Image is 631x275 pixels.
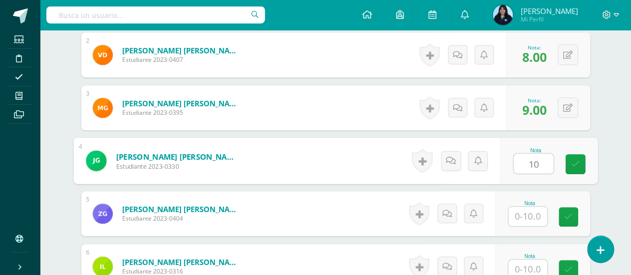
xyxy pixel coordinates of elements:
[93,45,113,65] img: 66ed487759f78bfd328e47dd93ce4695.png
[122,45,242,55] a: [PERSON_NAME] [PERSON_NAME]
[122,98,242,108] a: [PERSON_NAME] [PERSON_NAME]
[513,147,558,153] div: Nota
[522,44,547,51] div: Nota:
[122,204,242,214] a: [PERSON_NAME] [PERSON_NAME]
[86,150,106,171] img: 29fda47201697967619d83cbe336ce97.png
[122,108,242,117] span: Estudiante 2023-0395
[93,98,113,118] img: de64f0f378cc751a44270c223b48debd.png
[522,97,547,104] div: Nota:
[93,204,113,224] img: a5ec04a16505fb25ec926df55f61cb19.png
[520,6,578,16] span: [PERSON_NAME]
[522,48,547,65] span: 8.00
[513,154,553,174] input: 0-10.0
[122,214,242,223] span: Estudiante 2023-0404
[522,101,547,118] span: 9.00
[116,162,239,171] span: Estudiante 2023-0330
[493,5,513,25] img: 717e1260f9baba787432b05432d0efc0.png
[508,254,552,259] div: Nota
[116,151,239,162] a: [PERSON_NAME] [PERSON_NAME]
[520,15,578,23] span: Mi Perfil
[508,201,552,206] div: Nota
[122,257,242,267] a: [PERSON_NAME] [PERSON_NAME]
[46,6,265,23] input: Busca un usuario...
[508,207,547,226] input: 0-10.0
[122,55,242,64] span: Estudiante 2023-0407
